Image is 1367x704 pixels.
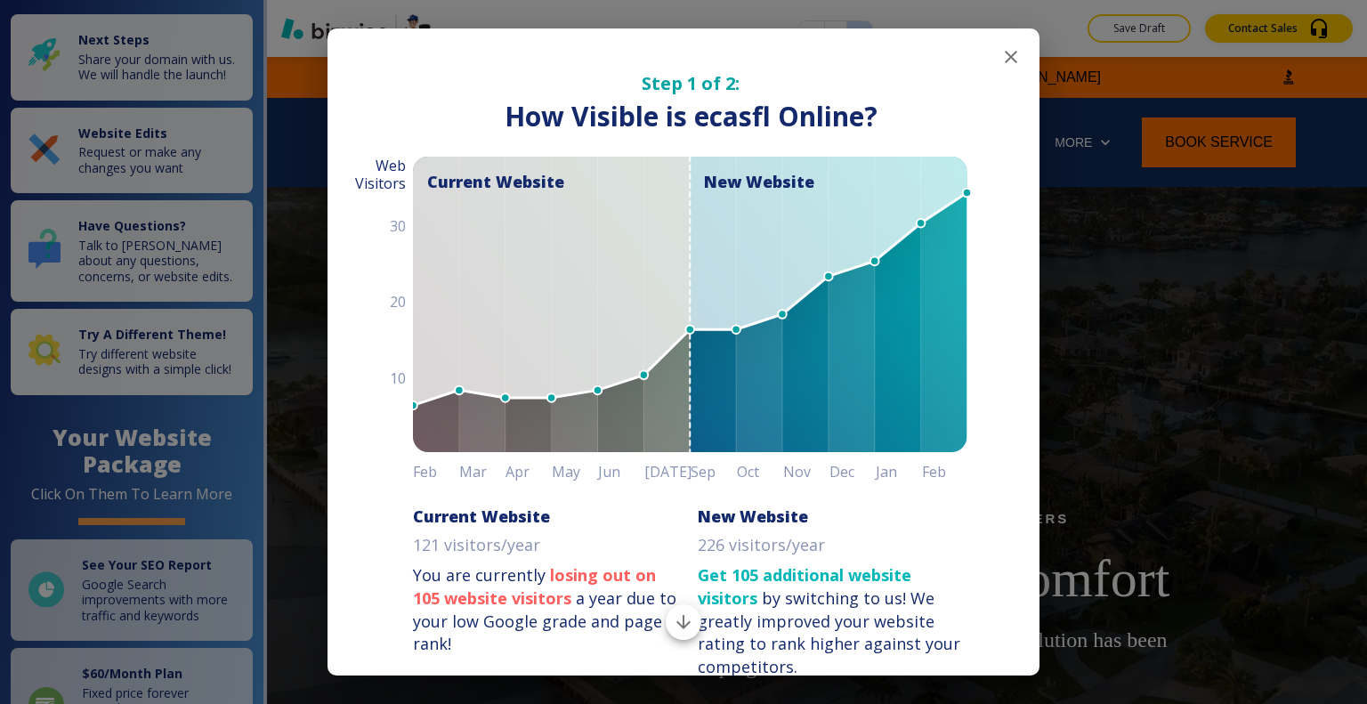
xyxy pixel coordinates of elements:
[737,459,783,484] h6: Oct
[876,459,922,484] h6: Jan
[552,459,598,484] h6: May
[922,459,968,484] h6: Feb
[413,534,540,557] p: 121 visitors/year
[413,564,683,656] p: You are currently a year due to your low Google grade and page rank!
[783,459,829,484] h6: Nov
[459,459,506,484] h6: Mar
[698,564,968,679] p: by switching to us!
[598,459,644,484] h6: Jun
[413,459,459,484] h6: Feb
[691,459,737,484] h6: Sep
[698,564,911,609] strong: Get 105 additional website visitors
[829,459,876,484] h6: Dec
[698,534,825,557] p: 226 visitors/year
[698,506,808,527] h6: New Website
[698,587,960,677] div: We greatly improved your website rating to rank higher against your competitors.
[413,506,550,527] h6: Current Website
[413,564,656,609] strong: losing out on 105 website visitors
[644,459,691,484] h6: [DATE]
[666,604,701,640] button: Scroll to bottom
[506,459,552,484] h6: Apr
